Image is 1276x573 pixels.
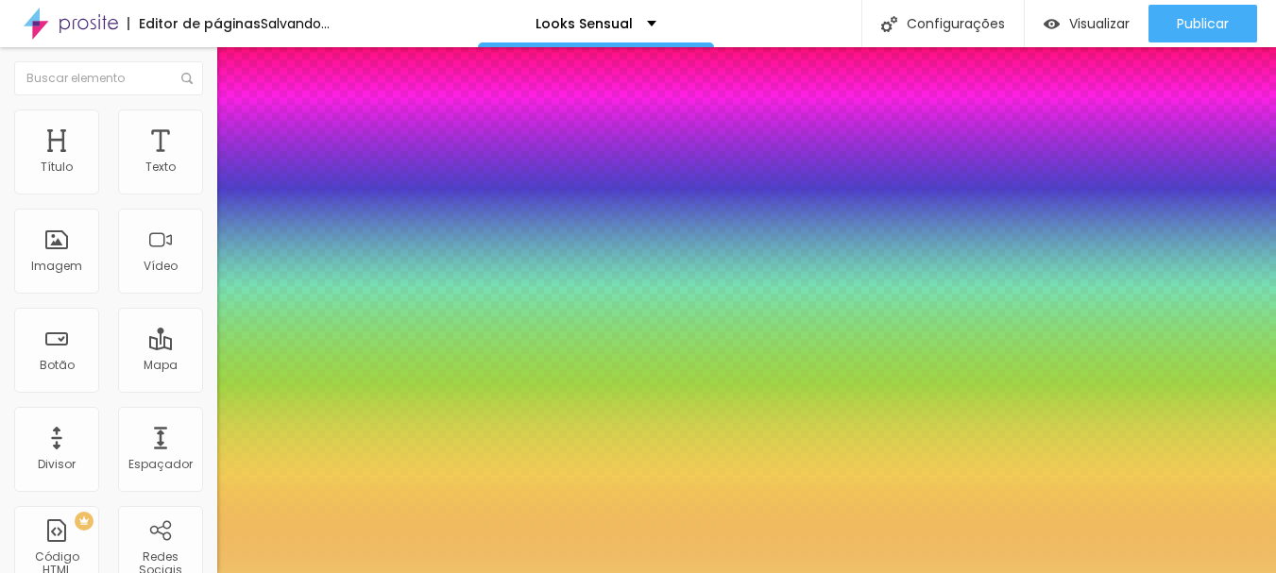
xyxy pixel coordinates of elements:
input: Buscar elemento [14,61,203,95]
img: Icone [181,73,193,84]
div: Imagem [31,260,82,273]
div: Título [41,160,73,174]
p: Looks Sensual [536,17,633,30]
img: Icone [881,16,897,32]
img: view-1.svg [1044,16,1060,32]
button: Publicar [1148,5,1257,42]
span: Publicar [1177,16,1229,31]
div: Vídeo [144,260,178,273]
div: Salvando... [261,17,330,30]
div: Mapa [144,359,178,372]
button: Visualizar [1025,5,1148,42]
div: Editor de páginas [128,17,261,30]
div: Texto [145,160,176,174]
span: Visualizar [1069,16,1130,31]
div: Divisor [38,458,76,471]
div: Botão [40,359,75,372]
div: Espaçador [128,458,193,471]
